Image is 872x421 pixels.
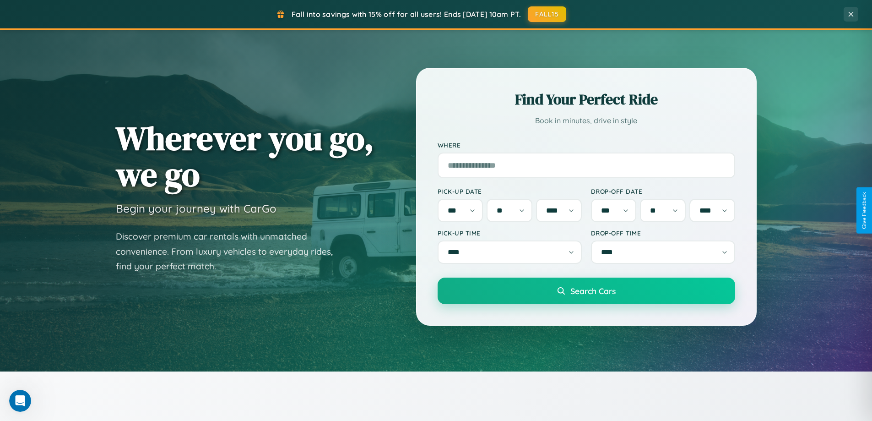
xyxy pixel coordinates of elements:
[438,114,735,127] p: Book in minutes, drive in style
[591,229,735,237] label: Drop-off Time
[116,120,374,192] h1: Wherever you go, we go
[116,229,345,274] p: Discover premium car rentals with unmatched convenience. From luxury vehicles to everyday rides, ...
[438,141,735,149] label: Where
[570,286,616,296] span: Search Cars
[591,187,735,195] label: Drop-off Date
[9,390,31,412] iframe: Intercom live chat
[438,278,735,304] button: Search Cars
[116,202,276,215] h3: Begin your journey with CarGo
[528,6,566,22] button: FALL15
[438,187,582,195] label: Pick-up Date
[438,89,735,109] h2: Find Your Perfect Ride
[292,10,521,19] span: Fall into savings with 15% off for all users! Ends [DATE] 10am PT.
[861,192,867,229] div: Give Feedback
[438,229,582,237] label: Pick-up Time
